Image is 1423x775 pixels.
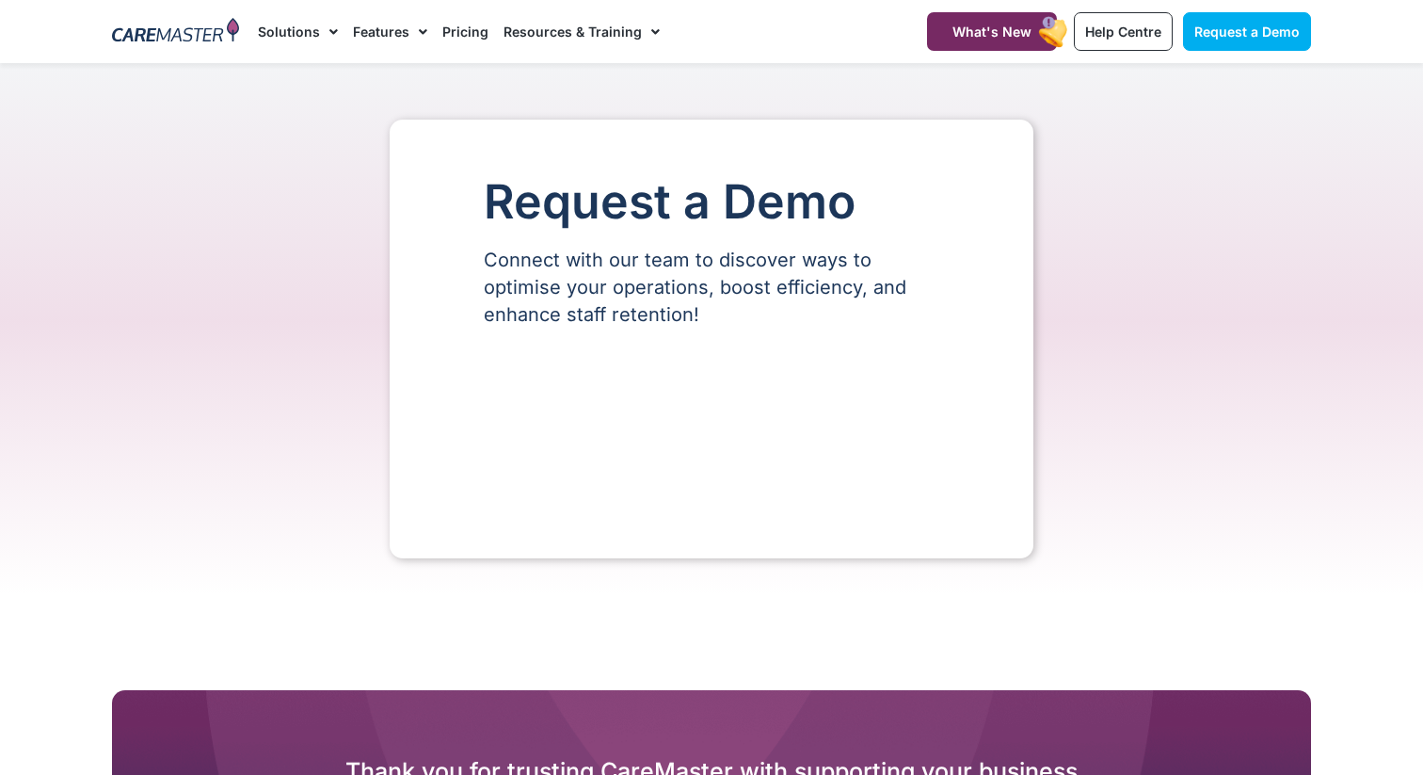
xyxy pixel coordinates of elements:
[484,361,939,502] iframe: Form 0
[927,12,1057,51] a: What's New
[1183,12,1311,51] a: Request a Demo
[952,24,1031,40] span: What's New
[484,247,939,329] p: Connect with our team to discover ways to optimise your operations, boost efficiency, and enhance...
[484,176,939,228] h1: Request a Demo
[1194,24,1300,40] span: Request a Demo
[112,18,239,46] img: CareMaster Logo
[1074,12,1173,51] a: Help Centre
[1085,24,1161,40] span: Help Centre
